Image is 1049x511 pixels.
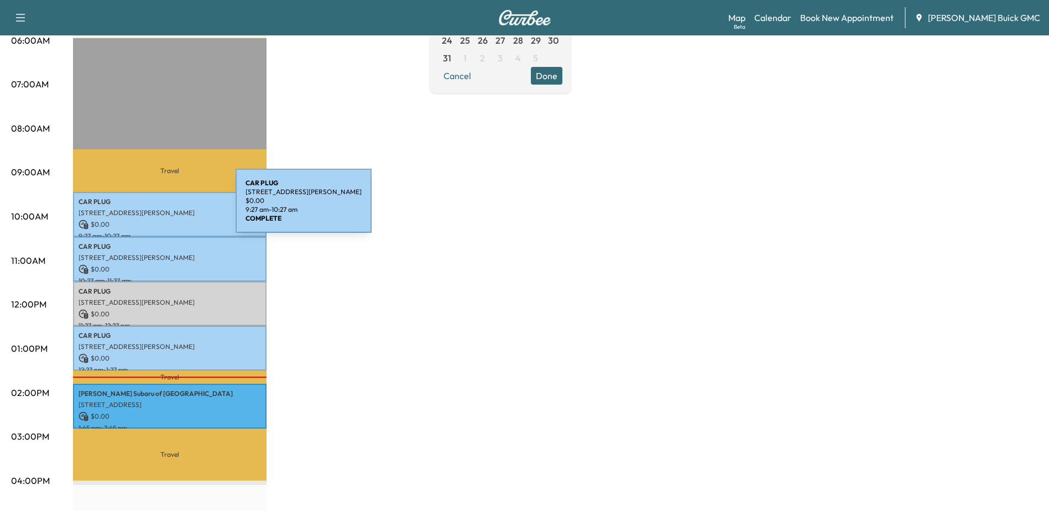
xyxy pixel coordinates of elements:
p: CAR PLUG [79,197,261,206]
p: $ 0.00 [79,411,261,421]
p: 9:27 am - 10:27 am [79,232,261,241]
div: Beta [734,23,745,31]
b: CAR PLUG [246,179,278,187]
p: 11:27 am - 12:27 pm [79,321,261,330]
p: CAR PLUG [79,331,261,340]
p: 12:27 pm - 1:27 pm [79,366,261,374]
span: 2 [480,51,485,65]
p: 01:00PM [11,342,48,355]
p: [STREET_ADDRESS][PERSON_NAME] [79,253,261,262]
span: 31 [443,51,451,65]
span: 4 [515,51,521,65]
p: [STREET_ADDRESS][PERSON_NAME] [246,187,362,196]
span: [PERSON_NAME] Buick GMC [928,11,1040,24]
button: Cancel [439,67,476,85]
p: [STREET_ADDRESS][PERSON_NAME] [79,298,261,307]
p: 12:00PM [11,298,46,311]
p: [STREET_ADDRESS] [79,400,261,409]
span: 26 [478,34,488,47]
button: Done [531,67,562,85]
p: $ 0.00 [246,196,362,205]
span: 24 [442,34,452,47]
p: CAR PLUG [79,242,261,251]
p: 04:00PM [11,474,50,487]
p: CAR PLUG [79,287,261,296]
p: 02:00PM [11,386,49,399]
p: 10:00AM [11,210,48,223]
p: 06:00AM [11,34,50,47]
p: Travel [73,149,267,192]
p: 03:00PM [11,430,49,443]
p: 11:00AM [11,254,45,267]
p: [STREET_ADDRESS][PERSON_NAME] [79,342,261,351]
p: 08:00AM [11,122,50,135]
span: 5 [533,51,538,65]
p: 1:45 pm - 2:45 pm [79,424,261,432]
p: $ 0.00 [79,309,261,319]
span: 30 [548,34,559,47]
p: $ 0.00 [79,220,261,230]
b: COMPLETE [246,214,281,222]
p: Travel [73,371,267,384]
p: 09:00AM [11,165,50,179]
span: 3 [498,51,503,65]
span: 25 [460,34,470,47]
span: 29 [531,34,541,47]
p: [PERSON_NAME] Subaru of [GEOGRAPHIC_DATA] [79,389,261,398]
a: MapBeta [728,11,745,24]
p: 10:27 am - 11:27 am [79,277,261,285]
p: $ 0.00 [79,353,261,363]
span: 28 [513,34,523,47]
span: 1 [463,51,467,65]
p: $ 0.00 [79,264,261,274]
p: 07:00AM [11,77,49,91]
span: 27 [495,34,505,47]
a: Calendar [754,11,791,24]
a: Book New Appointment [800,11,894,24]
img: Curbee Logo [498,10,551,25]
p: Travel [73,429,267,481]
p: [STREET_ADDRESS][PERSON_NAME] [79,208,261,217]
p: 9:27 am - 10:27 am [246,205,362,214]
